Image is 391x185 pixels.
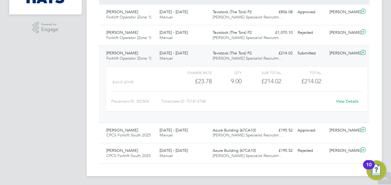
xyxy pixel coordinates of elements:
[106,148,138,153] span: [PERSON_NAME]
[366,160,386,180] button: Open Resource Center, 10 new notifications
[172,76,212,86] div: £23.78
[161,96,332,106] div: Timesheet ID: TS1813708
[213,35,283,40] span: [PERSON_NAME] Specialist Recruitm…
[213,128,256,133] span: Azure Building (67CA10)
[172,69,212,76] div: Charge rate
[327,125,359,136] div: [PERSON_NAME]
[160,50,188,56] span: [DATE] - [DATE]
[113,80,134,84] span: Basic (£/HR)
[160,56,173,61] span: Manual
[327,146,359,156] div: [PERSON_NAME]
[213,9,252,14] span: Tavistock (The Tors) P2
[263,48,295,58] div: £214.02
[213,153,283,158] span: [PERSON_NAME] Specialist Recruitm…
[212,69,242,76] div: QTY
[295,7,327,17] div: Approved
[106,50,138,56] span: [PERSON_NAME]
[295,146,327,156] div: Rejected
[213,132,283,138] span: [PERSON_NAME] Specialist Recruitm…
[295,28,327,38] div: Rejected
[33,22,59,33] a: Powered byEngage
[213,148,256,153] span: Azure Building (67CA10)
[213,50,252,56] span: Tavistock (The Tors) P2
[160,14,173,20] span: Manual
[41,22,58,27] span: Powered by
[366,165,372,173] div: 10
[106,35,151,40] span: Forklift Operator (Zone 1)
[336,99,358,104] a: View Details
[295,125,327,136] div: Approved
[160,128,188,133] span: [DATE] - [DATE]
[327,28,359,38] div: [PERSON_NAME]
[160,153,173,158] span: Manual
[212,76,242,86] div: 9.00
[263,28,295,38] div: £1,070.10
[106,128,138,133] span: [PERSON_NAME]
[301,77,321,85] span: £214.02
[263,125,295,136] div: £195.52
[106,9,138,14] span: [PERSON_NAME]
[111,96,161,106] div: Placement ID: 302504
[242,69,281,76] div: Sub Total
[327,7,359,17] div: [PERSON_NAME]
[281,69,321,76] div: Total
[160,9,188,14] span: [DATE] - [DATE]
[160,30,188,35] span: [DATE] - [DATE]
[160,132,173,138] span: Manual
[106,132,151,138] span: CPCS Forklift South 2025
[263,7,295,17] div: £856.08
[160,35,173,40] span: Manual
[295,48,327,58] div: Submitted
[242,76,281,86] div: £214.02
[106,56,151,61] span: Forklift Operator (Zone 1)
[213,14,283,20] span: [PERSON_NAME] Specialist Recruitm…
[41,27,58,32] span: Engage
[213,30,252,35] span: Tavistock (The Tors) P2
[263,146,295,156] div: £195.52
[327,48,359,58] div: [PERSON_NAME]
[213,56,283,61] span: [PERSON_NAME] Specialist Recruitm…
[106,14,151,20] span: Forklift Operator (Zone 1)
[160,148,188,153] span: [DATE] - [DATE]
[106,30,138,35] span: [PERSON_NAME]
[106,153,151,158] span: CPCS Forklift South 2025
